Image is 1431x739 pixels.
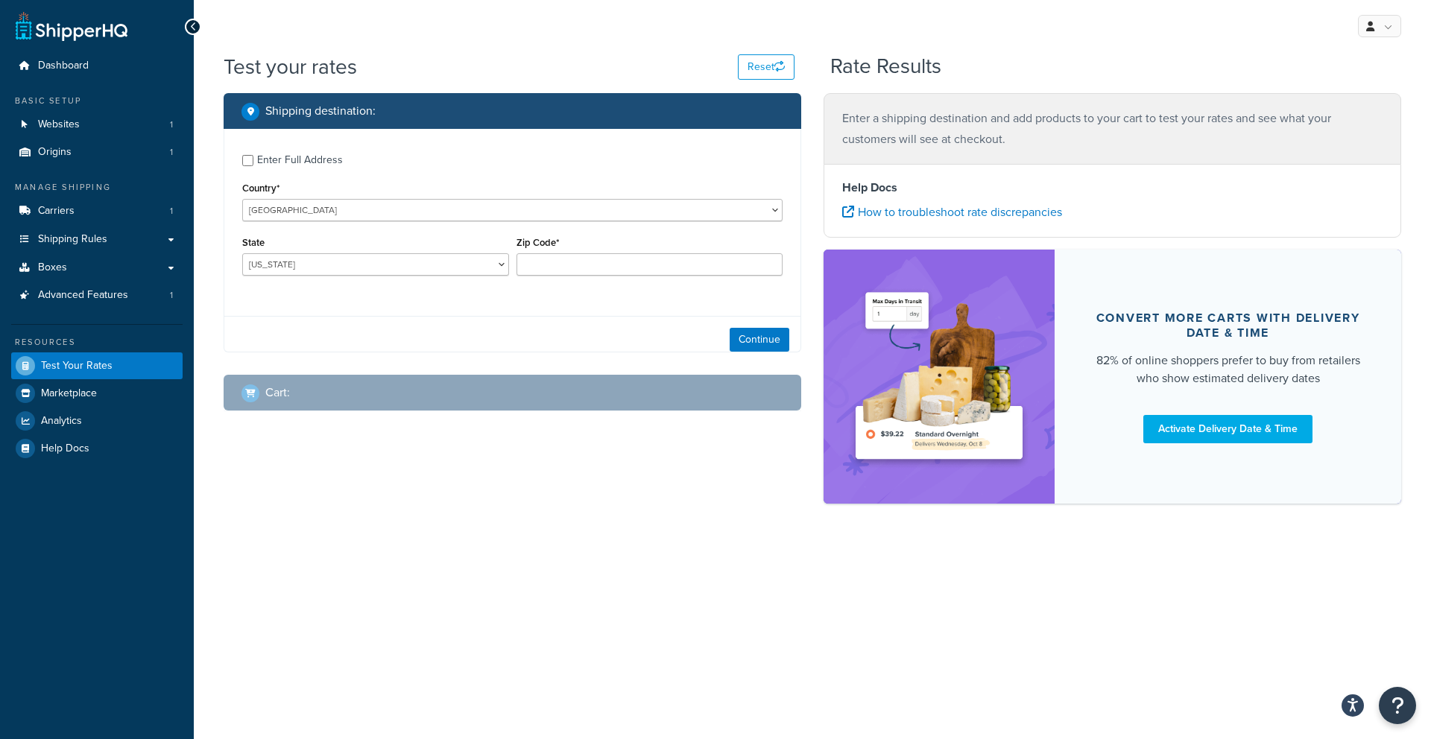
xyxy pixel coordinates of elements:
a: Advanced Features1 [11,282,183,309]
input: Enter Full Address [242,155,253,166]
p: Enter a shipping destination and add products to your cart to test your rates and see what your c... [842,108,1383,150]
label: State [242,237,265,248]
span: Help Docs [41,443,89,455]
span: Boxes [38,261,67,274]
h2: Shipping destination : [265,104,376,118]
a: Boxes [11,254,183,282]
span: Origins [38,146,72,159]
span: 1 [170,146,173,159]
h2: Cart : [265,386,290,399]
a: Marketplace [11,380,183,407]
span: Websites [38,118,80,131]
div: Enter Full Address [257,150,343,171]
span: Analytics [41,415,82,428]
a: Analytics [11,407,183,434]
a: Carriers1 [11,197,183,225]
span: Test Your Rates [41,360,113,372]
span: 1 [170,118,173,131]
img: feature-image-ddt-36eae7f7280da8017bfb280eaccd9c446f90b1fe08728e4019434db127062ab4.png [846,272,1032,481]
span: Advanced Features [38,289,128,302]
button: Continue [730,328,789,352]
li: Websites [11,111,183,139]
span: Shipping Rules [38,233,107,246]
a: Activate Delivery Date & Time [1143,415,1312,443]
a: Help Docs [11,435,183,462]
div: Resources [11,336,183,349]
button: Reset [738,54,795,80]
h4: Help Docs [842,179,1383,197]
a: Test Your Rates [11,352,183,379]
a: Websites1 [11,111,183,139]
span: Marketplace [41,387,97,400]
button: Open Resource Center [1379,687,1416,724]
span: Carriers [38,205,75,218]
span: 1 [170,289,173,302]
div: Manage Shipping [11,181,183,194]
div: Convert more carts with delivery date & time [1090,311,1365,340]
li: Carriers [11,197,183,225]
div: 82% of online shoppers prefer to buy from retailers who show estimated delivery dates [1090,352,1365,387]
li: Origins [11,139,183,166]
a: Origins1 [11,139,183,166]
li: Advanced Features [11,282,183,309]
span: 1 [170,205,173,218]
a: Shipping Rules [11,226,183,253]
label: Zip Code* [517,237,559,248]
span: Dashboard [38,60,89,72]
h1: Test your rates [224,52,357,81]
a: How to troubleshoot rate discrepancies [842,203,1062,221]
h2: Rate Results [830,55,941,78]
a: Dashboard [11,52,183,80]
div: Basic Setup [11,95,183,107]
label: Country* [242,183,279,194]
